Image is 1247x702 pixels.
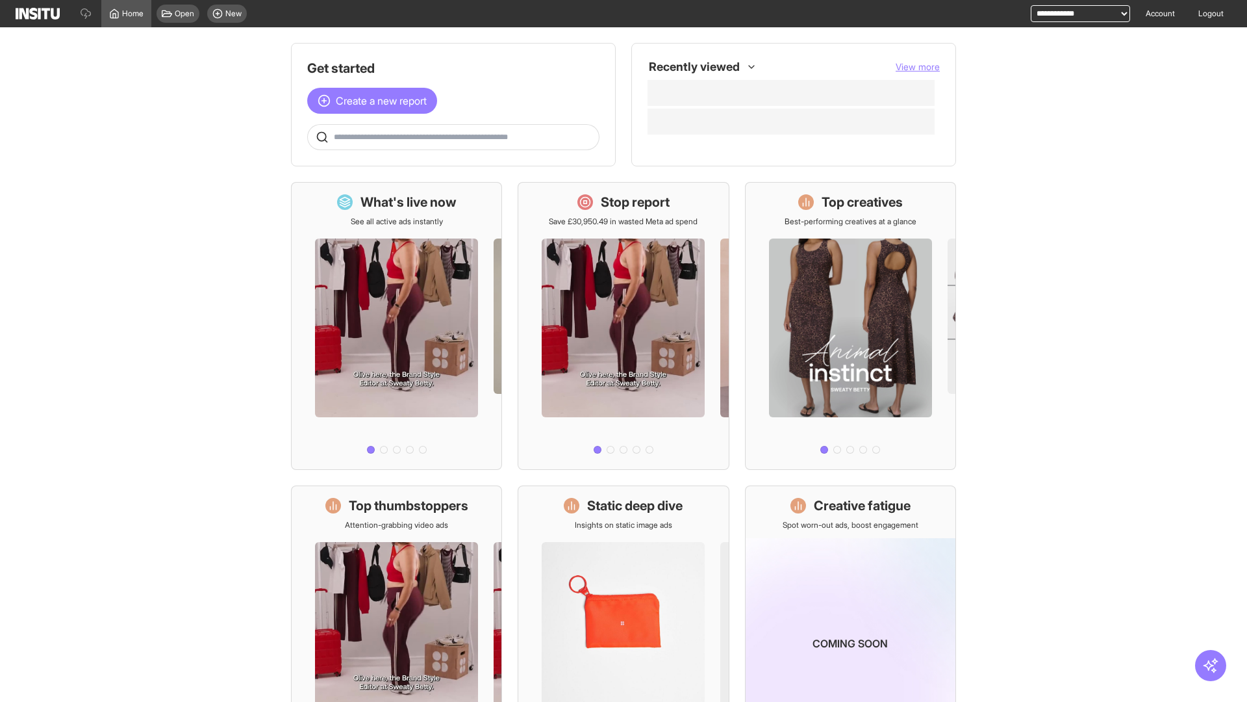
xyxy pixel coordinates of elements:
p: Insights on static image ads [575,520,672,530]
a: Stop reportSave £30,950.49 in wasted Meta ad spend [518,182,729,470]
h1: Top thumbstoppers [349,497,468,515]
h1: Static deep dive [587,497,683,515]
p: See all active ads instantly [351,216,443,227]
button: View more [896,60,940,73]
span: Open [175,8,194,19]
img: Logo [16,8,60,19]
a: Top creativesBest-performing creatives at a glance [745,182,956,470]
p: Save £30,950.49 in wasted Meta ad spend [549,216,698,227]
p: Best-performing creatives at a glance [785,216,916,227]
h1: Top creatives [822,193,903,211]
p: Attention-grabbing video ads [345,520,448,530]
span: Create a new report [336,93,427,109]
button: Create a new report [307,88,437,114]
span: New [225,8,242,19]
h1: Stop report [601,193,670,211]
h1: Get started [307,59,599,77]
span: Home [122,8,144,19]
span: View more [896,61,940,72]
a: What's live nowSee all active ads instantly [291,182,502,470]
h1: What's live now [360,193,457,211]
